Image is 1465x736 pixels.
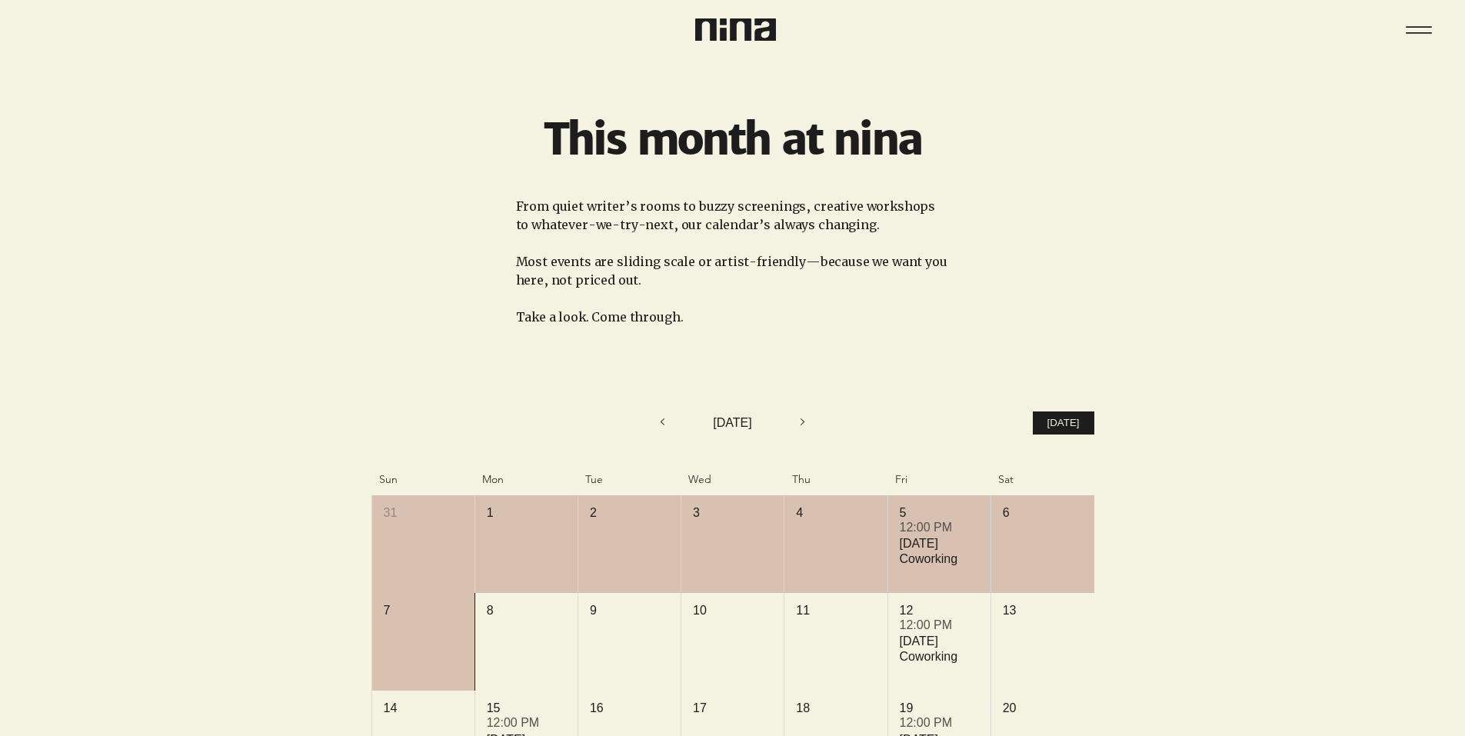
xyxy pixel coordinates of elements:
[590,602,669,619] div: 9
[671,414,794,432] div: [DATE]
[900,505,979,521] div: 5
[681,472,784,488] div: Wed
[900,602,979,619] div: 12
[900,714,979,731] div: 12:00 PM
[900,634,979,663] div: [DATE] Coworking
[516,197,950,234] p: From quiet writer’s rooms to buzzy screenings, creative workshops to whatever-we-try-next, our ca...
[384,505,463,521] div: 31
[695,18,776,41] img: Nina Logo CMYK_Charcoal.png
[384,602,463,619] div: 7
[900,519,979,536] div: 12:00 PM
[693,602,772,619] div: 10
[578,472,681,488] div: Tue
[900,700,979,717] div: 19
[516,308,950,326] p: Take a look. Come through.
[1033,411,1094,435] button: [DATE]
[544,112,921,166] span: This month at nina
[796,602,875,619] div: 11
[693,505,772,521] div: 3
[487,700,566,717] div: 15
[590,505,669,521] div: 2
[1003,505,1083,521] div: 6
[991,472,1094,488] div: Sat
[371,472,474,488] div: Sun
[900,536,979,565] div: [DATE] Coworking
[487,714,566,731] div: 12:00 PM
[796,505,875,521] div: 4
[653,412,671,434] button: Previous month
[1395,6,1442,53] nav: Site
[1003,700,1083,717] div: 20
[784,472,887,488] div: Thu
[796,700,875,717] div: 18
[1003,602,1083,619] div: 13
[1395,6,1442,53] button: Menu
[487,505,566,521] div: 1
[474,472,578,488] div: Mon
[794,412,812,434] button: Next month
[590,700,669,717] div: 16
[487,602,566,619] div: 8
[516,252,950,289] p: Most events are sliding scale or artist-friendly—because we want you here, not priced out.
[900,617,979,634] div: 12:00 PM
[693,700,772,717] div: 17
[887,472,991,488] div: Fri
[384,700,463,717] div: 14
